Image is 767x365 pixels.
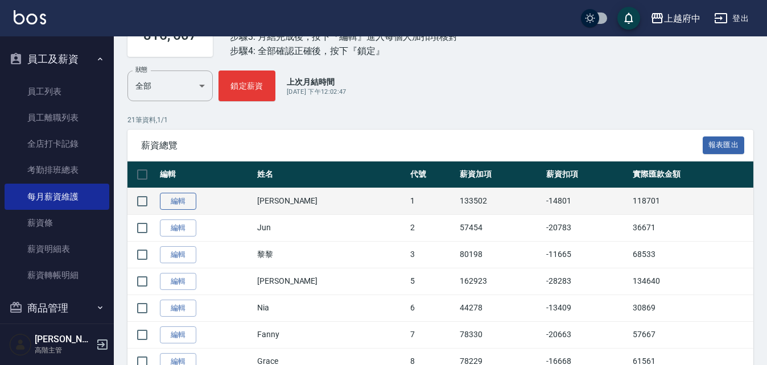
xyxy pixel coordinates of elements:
h5: [PERSON_NAME] [35,334,93,345]
td: 68533 [630,241,753,268]
th: 編輯 [157,161,254,188]
td: Jun [254,214,407,241]
th: 代號 [407,161,457,188]
div: 全部 [127,70,213,101]
td: 57454 [457,214,543,241]
td: 118701 [630,188,753,214]
span: [DATE] 下午12:02:47 [287,88,347,96]
a: 薪資條 [5,210,109,236]
div: 步驟4: 全部確認正確後，按下『鎖定』 [230,44,457,58]
div: 上越府中 [664,11,700,26]
a: 薪資轉帳明細 [5,262,109,288]
td: 133502 [457,188,543,214]
span: 薪資總覽 [141,140,703,151]
p: 21 筆資料, 1 / 1 [127,115,753,125]
td: 黎黎 [254,241,407,268]
td: 162923 [457,268,543,295]
td: 2 [407,214,457,241]
label: 狀態 [135,65,147,74]
a: 報表匯出 [703,139,745,150]
td: Fanny [254,321,407,348]
button: 鎖定薪資 [218,70,275,101]
div: 步驟3: 月結完成後，按下『編輯』進入每個人加扣項核對 [230,30,457,44]
p: 高階主管 [35,345,93,355]
a: 編輯 [160,193,196,210]
td: 3 [407,241,457,268]
td: [PERSON_NAME] [254,188,407,214]
a: 考勤排班總表 [5,157,109,183]
a: 編輯 [160,300,196,317]
a: 全店打卡記錄 [5,131,109,157]
th: 薪資扣項 [543,161,630,188]
button: 商品管理 [5,293,109,323]
button: 員工及薪資 [5,44,109,74]
button: 報表匯出 [703,136,745,154]
td: -13409 [543,295,630,321]
td: -20783 [543,214,630,241]
td: 44278 [457,295,543,321]
td: 30869 [630,295,753,321]
p: 上次月結時間 [287,76,347,88]
td: -11665 [543,241,630,268]
img: Logo [14,10,46,24]
th: 薪資加項 [457,161,543,188]
td: 6 [407,295,457,321]
td: 7 [407,321,457,348]
td: -28283 [543,268,630,295]
td: 1 [407,188,457,214]
a: 每月薪資維護 [5,184,109,210]
a: 薪資明細表 [5,236,109,262]
button: 行銷工具 [5,322,109,352]
a: 編輯 [160,246,196,264]
img: Person [9,333,32,356]
a: 員工列表 [5,78,109,105]
a: 編輯 [160,326,196,344]
td: 78330 [457,321,543,348]
td: Nia [254,295,407,321]
a: 編輯 [160,273,196,291]
td: 80198 [457,241,543,268]
button: 登出 [710,8,753,29]
td: 134640 [630,268,753,295]
th: 實際匯款金額 [630,161,753,188]
td: [PERSON_NAME] [254,268,407,295]
a: 編輯 [160,219,196,237]
button: save [617,7,640,30]
button: 上越府中 [646,7,705,30]
td: 57667 [630,321,753,348]
td: -14801 [543,188,630,214]
th: 姓名 [254,161,407,188]
a: 員工離職列表 [5,105,109,131]
td: -20663 [543,321,630,348]
td: 5 [407,268,457,295]
td: 36671 [630,214,753,241]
